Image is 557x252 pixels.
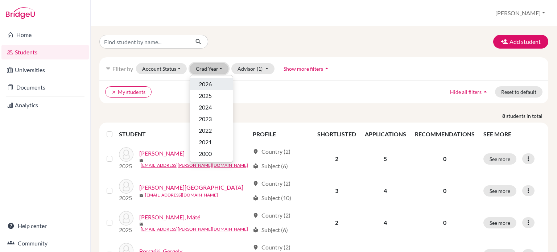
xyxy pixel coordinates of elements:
button: 2025 [190,90,233,102]
button: Reset to default [495,86,542,98]
button: Grad Year [190,63,229,74]
a: Students [1,45,89,59]
span: mail [139,222,144,226]
button: 2023 [190,113,233,125]
td: 4 [360,207,410,239]
i: arrow_drop_up [323,65,330,72]
button: Show more filtersarrow_drop_up [277,63,337,74]
div: Grad Year [190,75,233,163]
a: Universities [1,63,89,77]
td: 2 [313,207,360,239]
span: local_library [253,163,259,169]
a: Community [1,236,89,251]
span: location_on [253,181,259,186]
span: Filter by [112,65,133,72]
a: [EMAIL_ADDRESS][PERSON_NAME][DOMAIN_NAME] [141,226,248,232]
td: 4 [360,175,410,207]
img: Bihari, Sára [119,179,133,194]
td: 5 [360,143,410,175]
p: 2025 [119,226,133,234]
img: Bíró-Ujvári, Máté [119,211,133,226]
span: students in total [506,112,548,120]
span: 2026 [199,80,212,88]
input: Find student by name... [99,35,189,49]
span: 2022 [199,126,212,135]
span: 2000 [199,149,212,158]
button: Account Status [136,63,187,74]
th: APPLICATIONS [360,125,410,143]
button: See more [483,217,516,228]
span: 2024 [199,103,212,112]
span: mail [139,193,144,198]
a: Home [1,28,89,42]
th: STUDENT [119,125,248,143]
div: Country (2) [253,211,290,220]
a: Help center [1,219,89,233]
span: Show more filters [284,66,323,72]
a: Documents [1,80,89,95]
a: [PERSON_NAME] [139,149,185,158]
span: local_library [253,227,259,233]
th: RECOMMENDATIONS [410,125,479,143]
div: Country (2) [253,147,290,156]
button: clearMy students [105,86,152,98]
img: Bardóczi, Bence [119,147,133,162]
span: location_on [253,149,259,154]
i: arrow_drop_up [482,88,489,95]
p: 0 [415,218,475,227]
div: Subject (6) [253,162,288,170]
button: See more [483,185,516,197]
span: location_on [253,244,259,250]
i: clear [111,90,116,95]
div: Subject (6) [253,226,288,234]
span: 2023 [199,115,212,123]
div: Country (2) [253,179,290,188]
th: PROFILE [248,125,313,143]
div: Subject (10) [253,194,291,202]
a: [PERSON_NAME], Máté [139,213,200,222]
strong: 8 [502,112,506,120]
span: mail [139,158,144,162]
button: Hide all filtersarrow_drop_up [444,86,495,98]
button: Add student [493,35,548,49]
span: local_library [253,195,259,201]
button: 2022 [190,125,233,136]
th: SHORTLISTED [313,125,360,143]
span: 2021 [199,138,212,146]
button: [PERSON_NAME] [492,6,548,20]
button: 2021 [190,136,233,148]
a: [PERSON_NAME][GEOGRAPHIC_DATA] [139,183,243,192]
span: Hide all filters [450,89,482,95]
i: filter_list [105,66,111,71]
p: 0 [415,154,475,163]
td: 3 [313,175,360,207]
button: Advisor(1) [231,63,275,74]
button: 2024 [190,102,233,113]
span: location_on [253,212,259,218]
a: [EMAIL_ADDRESS][PERSON_NAME][DOMAIN_NAME] [141,162,248,169]
span: (1) [257,66,263,72]
a: Analytics [1,98,89,112]
span: 2025 [199,91,212,100]
p: 0 [415,186,475,195]
button: See more [483,153,516,165]
th: SEE MORE [479,125,545,143]
a: [EMAIL_ADDRESS][DOMAIN_NAME] [145,192,218,198]
img: Bridge-U [6,7,35,19]
p: 2025 [119,194,133,202]
p: 2025 [119,162,133,170]
button: 2000 [190,148,233,160]
button: 2026 [190,78,233,90]
div: Country (2) [253,243,290,252]
td: 2 [313,143,360,175]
